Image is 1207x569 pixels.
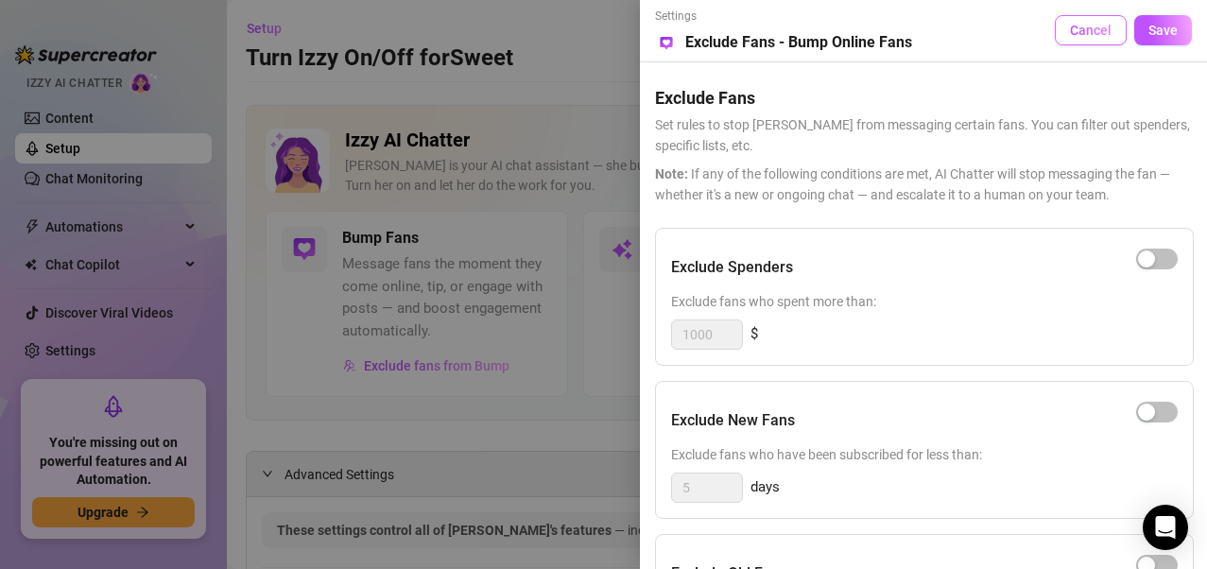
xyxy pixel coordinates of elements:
[685,31,912,54] h5: Exclude Fans - Bump Online Fans
[655,164,1192,205] span: If any of the following conditions are met, AI Chatter will stop messaging the fan — whether it's...
[671,291,1178,312] span: Exclude fans who spent more than:
[750,323,758,346] span: $
[1070,23,1112,38] span: Cancel
[655,85,1192,111] h5: Exclude Fans
[1143,505,1188,550] div: Open Intercom Messenger
[1148,23,1178,38] span: Save
[671,409,795,432] h5: Exclude New Fans
[750,476,780,499] span: days
[671,444,1178,465] span: Exclude fans who have been subscribed for less than:
[655,8,912,26] span: Settings
[1134,15,1192,45] button: Save
[655,166,688,181] span: Note:
[671,256,793,279] h5: Exclude Spenders
[1055,15,1127,45] button: Cancel
[655,114,1192,156] span: Set rules to stop [PERSON_NAME] from messaging certain fans. You can filter out spenders, specifi...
